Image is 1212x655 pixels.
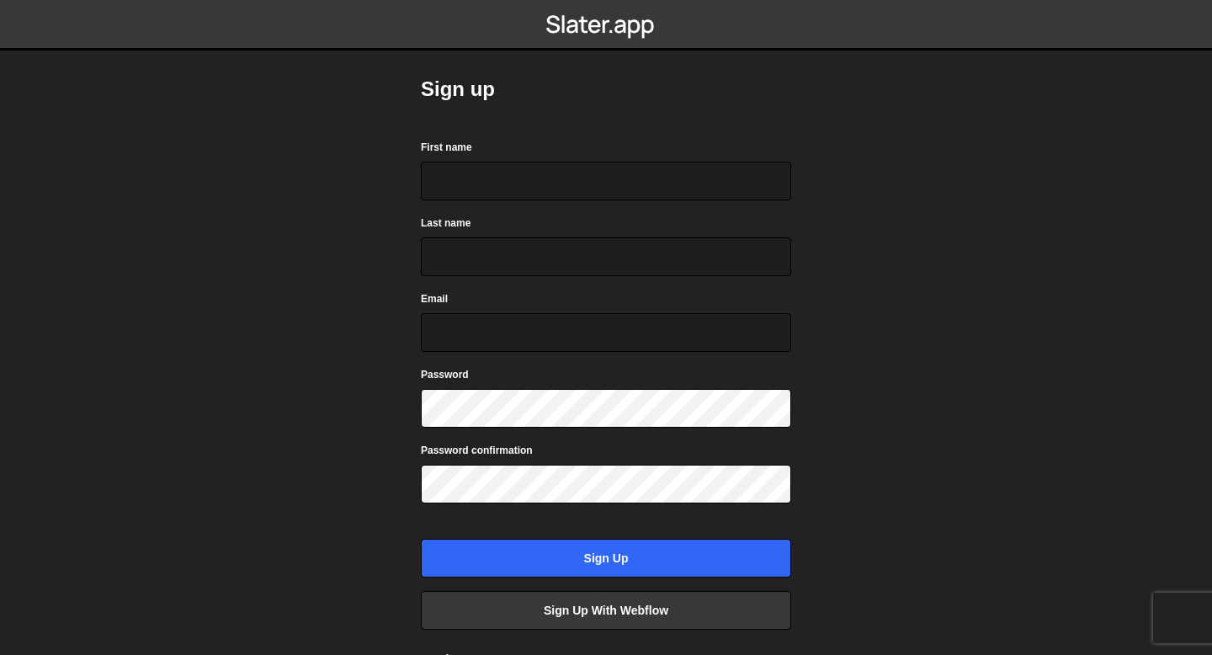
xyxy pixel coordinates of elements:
[421,290,448,307] label: Email
[421,591,791,630] a: Sign up with Webflow
[421,366,469,383] label: Password
[421,215,470,232] label: Last name
[421,442,533,459] label: Password confirmation
[421,76,791,103] h2: Sign up
[421,139,472,156] label: First name
[421,539,791,578] input: Sign up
